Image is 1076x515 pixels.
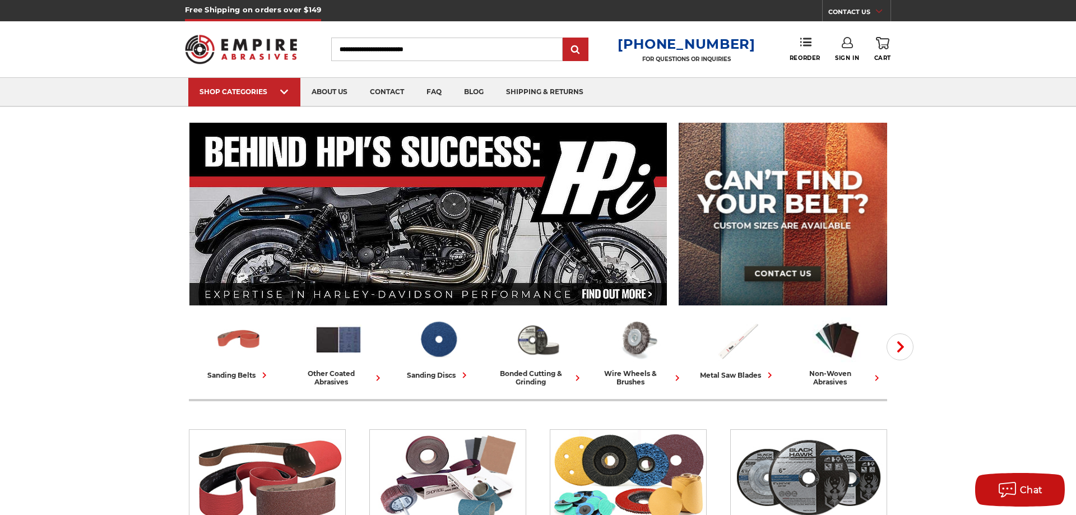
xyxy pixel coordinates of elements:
span: Reorder [790,54,820,62]
div: other coated abrasives [293,369,384,386]
a: shipping & returns [495,78,595,106]
img: Non-woven Abrasives [813,316,862,364]
a: [PHONE_NUMBER] [618,36,755,52]
button: Next [887,333,913,360]
a: about us [300,78,359,106]
span: Chat [1020,485,1043,495]
button: Chat [975,473,1065,507]
a: contact [359,78,415,106]
a: non-woven abrasives [792,316,883,386]
img: promo banner for custom belts. [679,123,887,305]
input: Submit [564,39,587,61]
div: metal saw blades [700,369,776,381]
img: Metal Saw Blades [713,316,762,364]
span: Sign In [835,54,859,62]
a: sanding discs [393,316,484,381]
div: sanding discs [407,369,470,381]
span: Cart [874,54,891,62]
a: CONTACT US [828,6,891,21]
a: blog [453,78,495,106]
a: Reorder [790,37,820,61]
p: FOR QUESTIONS OR INQUIRIES [618,55,755,63]
div: sanding belts [207,369,270,381]
a: sanding belts [193,316,284,381]
div: bonded cutting & grinding [493,369,583,386]
img: Banner for an interview featuring Horsepower Inc who makes Harley performance upgrades featured o... [189,123,667,305]
img: Sanding Belts [214,316,263,364]
a: Cart [874,37,891,62]
a: metal saw blades [692,316,783,381]
img: Empire Abrasives [185,27,297,71]
img: Other Coated Abrasives [314,316,363,364]
img: Bonded Cutting & Grinding [513,316,563,364]
div: SHOP CATEGORIES [200,87,289,96]
img: Sanding Discs [414,316,463,364]
img: Wire Wheels & Brushes [613,316,662,364]
a: faq [415,78,453,106]
div: wire wheels & brushes [592,369,683,386]
a: wire wheels & brushes [592,316,683,386]
div: non-woven abrasives [792,369,883,386]
a: other coated abrasives [293,316,384,386]
a: bonded cutting & grinding [493,316,583,386]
